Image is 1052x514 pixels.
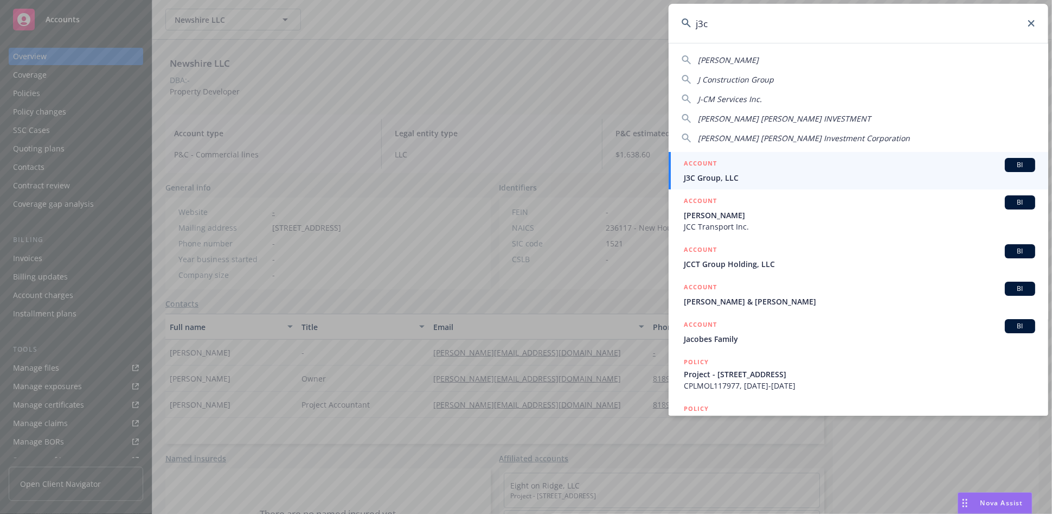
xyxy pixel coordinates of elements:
h5: ACCOUNT [684,319,717,332]
span: JCCT Group Holding, LLC [684,258,1035,270]
a: POLICYProject - [STREET_ADDRESS]CPLMOL117977, [DATE]-[DATE] [669,351,1048,397]
span: BI [1009,284,1031,294]
span: JCC Transport Inc. [684,221,1035,232]
span: Jacobes Family [684,333,1035,345]
a: ACCOUNTBI[PERSON_NAME]JCC Transport Inc. [669,189,1048,238]
span: BI [1009,321,1031,331]
h5: ACCOUNT [684,282,717,295]
span: BI [1009,160,1031,170]
span: [PERSON_NAME] [PERSON_NAME] INVESTMENT [698,113,871,124]
span: [PERSON_NAME] [698,55,759,65]
span: CPLMOL117977, [DATE]-[DATE] [684,380,1035,391]
h5: POLICY [684,403,709,414]
h5: POLICY [684,357,709,367]
a: ACCOUNTBIJacobes Family [669,313,1048,351]
span: Nova Assist [980,498,1023,507]
a: ACCOUNTBIJ3C Group, LLC [669,152,1048,189]
span: [PERSON_NAME] & [PERSON_NAME] [684,296,1035,307]
span: BI [1009,198,1031,207]
a: ACCOUNTBI[PERSON_NAME] & [PERSON_NAME] [669,276,1048,313]
input: Search... [669,4,1048,43]
span: $5M x of $8M - Project - [STREET_ADDRESS] [684,415,1035,427]
button: Nova Assist [958,492,1032,514]
span: J3C Group, LLC [684,172,1035,183]
h5: ACCOUNT [684,158,717,171]
h5: ACCOUNT [684,244,717,257]
span: BI [1009,246,1031,256]
a: ACCOUNTBIJCCT Group Holding, LLC [669,238,1048,276]
a: POLICY$5M x of $8M - Project - [STREET_ADDRESS] [669,397,1048,444]
span: J Construction Group [698,74,774,85]
span: Project - [STREET_ADDRESS] [684,369,1035,380]
div: Drag to move [958,493,972,513]
span: [PERSON_NAME] [684,210,1035,221]
span: J-CM Services Inc. [698,94,762,104]
h5: ACCOUNT [684,195,717,208]
span: [PERSON_NAME] [PERSON_NAME] Investment Corporation [698,133,910,143]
